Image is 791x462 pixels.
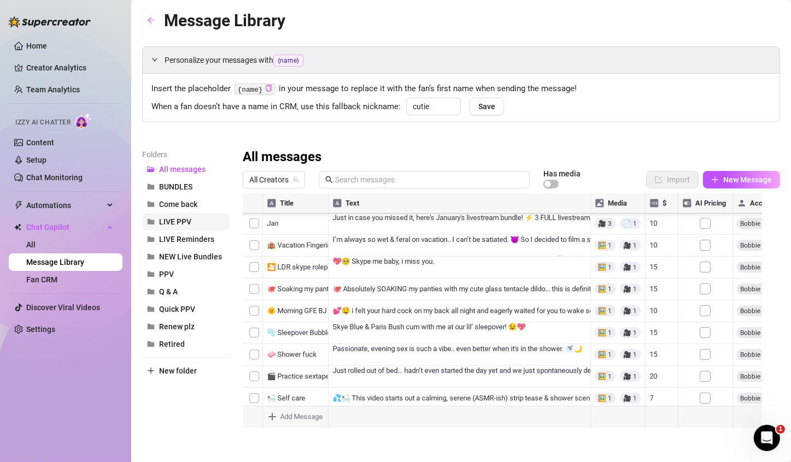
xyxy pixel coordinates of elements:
[151,82,771,96] span: Insert the placeholder in your message to replace it with the fan’s first name when sending the m...
[147,253,155,260] span: folder
[26,258,84,266] a: Message Library
[14,223,21,231] img: Chat Copilot
[142,318,230,335] button: Renew plz
[142,149,230,161] article: Folders
[243,149,321,166] h3: All messages
[478,102,495,111] span: Save
[273,55,303,67] span: {name}
[26,240,36,249] a: All
[26,275,57,284] a: Fan CRM
[543,170,581,177] article: Has media
[159,217,191,226] span: LIVE PPV
[159,252,222,261] span: NEW Live Bundles
[147,165,155,173] span: folder-open
[142,362,230,380] button: New folder
[142,283,230,300] button: Q & A
[159,340,185,348] span: Retired
[723,175,772,184] span: New Message
[142,300,230,318] button: Quick PPV
[159,270,174,279] span: PPV
[75,113,92,129] img: AI Chatter
[151,56,158,63] span: expanded
[26,156,46,164] a: Setup
[142,248,230,265] button: NEW Live Bundles
[26,197,104,214] span: Automations
[26,85,80,94] a: Team Analytics
[325,176,333,183] span: search
[26,59,114,76] a: Creator Analytics
[164,8,285,33] article: Message Library
[142,178,230,196] button: BUNDLES
[142,213,230,230] button: LIVE PPV
[159,305,195,313] span: Quick PPV
[142,161,230,178] button: All messages
[26,325,55,334] a: Settings
[151,100,401,114] span: When a fan doesn’t have a name in CRM, use this fallback nickname:
[142,196,230,213] button: Come back
[142,265,230,283] button: PPV
[147,340,155,348] span: folder
[147,218,155,226] span: folder
[147,323,155,330] span: folder
[159,287,178,296] span: Q & A
[159,322,195,331] span: Renew plz
[292,176,299,183] span: team
[147,367,155,375] span: plus
[776,425,785,434] span: 1
[711,176,719,183] span: plus
[147,288,155,295] span: folder
[147,235,155,243] span: folder
[470,98,504,115] button: Save
[265,85,272,92] span: copy
[159,182,192,191] span: BUNDLES
[235,84,276,95] code: {name}
[26,42,47,50] a: Home
[265,85,272,93] button: Click to Copy
[646,171,699,188] button: Import
[147,183,155,191] span: folder
[9,16,91,27] img: logo-BBDzfeDw.svg
[142,335,230,353] button: Retired
[147,305,155,313] span: folder
[159,366,197,375] span: New folder
[165,54,771,67] span: Personalize your messages with
[14,201,23,210] span: thunderbolt
[703,171,780,188] button: New Message
[147,200,155,208] span: folder
[159,165,206,174] span: All messages
[147,270,155,278] span: folder
[142,230,230,248] button: LIVE Reminders
[26,303,100,312] a: Discover Viral Videos
[26,218,104,236] span: Chat Copilot
[159,200,197,209] span: Come back
[143,47,780,73] div: Personalize your messages with{name}
[15,117,71,128] span: Izzy AI Chatter
[147,16,155,24] span: arrow-left
[249,171,298,188] span: All Creators
[159,235,214,244] span: LIVE Reminders
[335,174,523,186] input: Search messages
[754,425,780,451] iframe: Intercom live chat
[26,138,54,147] a: Content
[26,173,83,182] a: Chat Monitoring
